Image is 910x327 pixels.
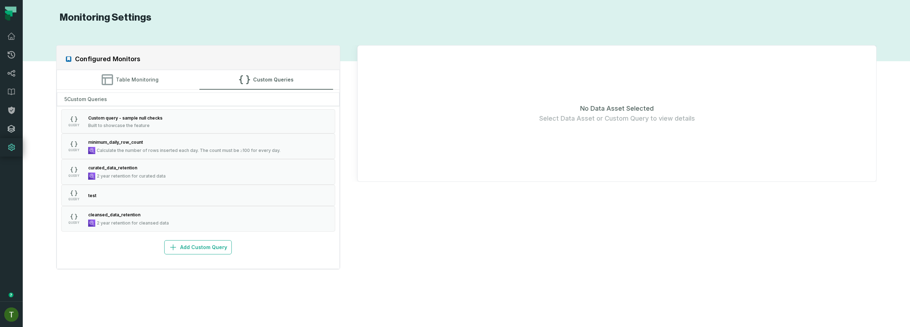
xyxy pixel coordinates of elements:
[68,221,79,225] span: QUERY
[61,185,336,206] button: QUERY
[56,11,151,24] h1: Monitoring Settings
[61,159,336,185] button: QUERY2 year retention for curated data
[4,307,18,322] img: avatar of Tomer Galun
[97,220,169,226] span: 2 year retention for cleansed data
[63,70,197,89] button: Table Monitoring
[88,212,140,217] span: cleansed_data_retention
[88,139,143,145] span: minimum_daily_row_count
[8,292,14,298] div: Tooltip anchor
[61,109,336,133] button: QUERYBuilt to showcase the feature
[61,206,336,232] button: QUERY2 year retention for cleansed data
[88,123,150,128] span: Built to showcase the feature
[75,54,140,64] h2: Configured Monitors
[97,173,166,179] span: 2 year retention for curated data
[88,165,137,170] span: curated_data_retention
[68,148,79,152] span: QUERY
[88,115,162,121] span: Custom query - sample null checks
[580,104,654,114] span: No Data Asset Selected
[68,197,79,201] span: QUERY
[97,148,281,153] span: Calculate the number of rows inserted each day. The count must be ≥100 for every day.
[61,133,336,159] button: QUERYCalculate the number of rows inserted each day. The count must be ≥100 for every day.
[68,174,79,178] span: QUERY
[539,114,695,123] span: Select Data Asset or Custom Query to view details
[68,123,79,127] span: QUERY
[164,240,232,254] button: Add Custom Query
[57,93,340,106] div: 5 Custom Queries
[88,193,96,198] span: test
[199,70,333,89] button: Custom Queries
